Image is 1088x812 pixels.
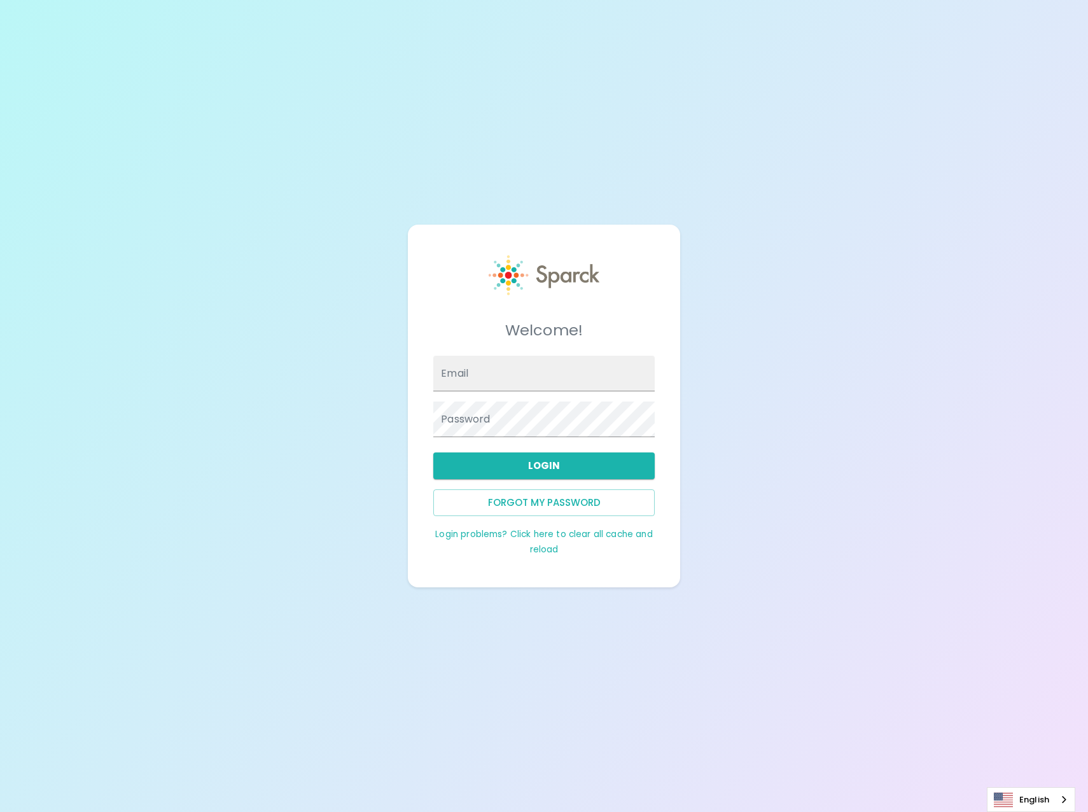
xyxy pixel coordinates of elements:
div: Language [987,787,1075,812]
a: English [987,788,1075,811]
img: Sparck logo [489,255,599,295]
a: Login problems? Click here to clear all cache and reload [435,528,652,556]
h5: Welcome! [433,320,655,340]
button: Login [433,452,655,479]
aside: Language selected: English [987,787,1075,812]
button: Forgot my password [433,489,655,516]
